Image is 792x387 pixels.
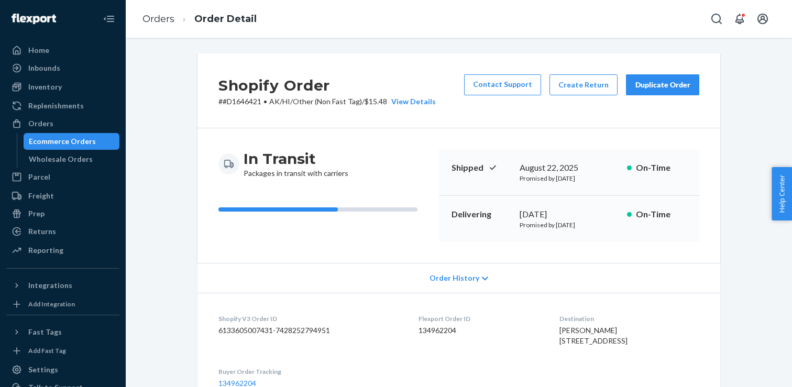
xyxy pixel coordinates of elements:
div: Integrations [28,280,72,291]
span: [PERSON_NAME] [STREET_ADDRESS] [559,326,628,345]
p: Shipped [452,162,511,174]
div: Duplicate Order [635,80,690,90]
div: Parcel [28,172,50,182]
dd: 134962204 [419,325,542,336]
button: Fast Tags [6,324,119,340]
a: Home [6,42,119,59]
a: Freight [6,187,119,204]
div: Add Fast Tag [28,346,66,355]
p: On-Time [636,208,687,220]
a: Parcel [6,169,119,185]
div: Ecommerce Orders [29,136,96,147]
a: Order Detail [194,13,257,25]
a: Inbounds [6,60,119,76]
div: Returns [28,226,56,237]
a: Ecommerce Orders [24,133,120,150]
a: Add Fast Tag [6,345,119,357]
div: Reporting [28,245,63,256]
dt: Buyer Order Tracking [218,367,402,376]
div: Prep [28,208,45,219]
a: Add Integration [6,298,119,311]
dd: 6133605007431-7428252794951 [218,325,402,336]
h3: In Transit [244,149,348,168]
a: Returns [6,223,119,240]
a: Inventory [6,79,119,95]
div: Fast Tags [28,327,62,337]
p: On-Time [636,162,687,174]
p: Promised by [DATE] [520,174,619,183]
button: Help Center [772,167,792,220]
button: Open notifications [729,8,750,29]
button: Open Search Box [706,8,727,29]
div: August 22, 2025 [520,162,619,174]
div: Replenishments [28,101,84,111]
div: Inbounds [28,63,60,73]
div: Freight [28,191,54,201]
a: Orders [142,13,174,25]
button: Duplicate Order [626,74,699,95]
dt: Shopify V3 Order ID [218,314,402,323]
button: Create Return [549,74,618,95]
a: Wholesale Orders [24,151,120,168]
dt: Destination [559,314,699,323]
button: View Details [387,96,436,107]
span: AK/HI/Other (Non Fast Tag) [269,97,362,106]
button: Close Navigation [98,8,119,29]
button: Open account menu [752,8,773,29]
span: Order History [430,273,479,283]
div: Home [28,45,49,56]
p: # #D1646421 / $15.48 [218,96,436,107]
a: Prep [6,205,119,222]
a: Contact Support [464,74,541,95]
h2: Shopify Order [218,74,436,96]
div: [DATE] [520,208,619,220]
dt: Flexport Order ID [419,314,542,323]
img: Flexport logo [12,14,56,24]
ol: breadcrumbs [134,4,265,35]
div: Orders [28,118,53,129]
a: Replenishments [6,97,119,114]
span: • [263,97,267,106]
div: Settings [28,364,58,375]
div: Packages in transit with carriers [244,149,348,179]
a: Orders [6,115,119,132]
div: Inventory [28,82,62,92]
a: Settings [6,361,119,378]
p: Delivering [452,208,511,220]
a: Reporting [6,242,119,259]
div: Wholesale Orders [29,154,93,164]
div: Add Integration [28,300,75,308]
button: Integrations [6,277,119,294]
p: Promised by [DATE] [520,220,619,229]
